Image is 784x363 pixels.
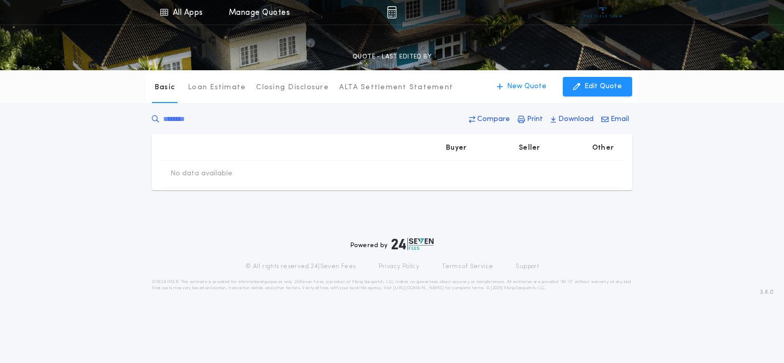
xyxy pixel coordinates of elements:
[379,263,420,271] a: Privacy Policy
[527,114,543,125] p: Print
[352,52,432,62] p: QUOTE - LAST EDITED BY
[486,77,557,96] button: New Quote
[592,143,614,153] p: Other
[152,279,632,291] p: DISCLAIMER: This estimate is provided for informational purposes only. 24|Seven Fees, a product o...
[446,143,466,153] p: Buyer
[760,288,774,297] span: 3.8.0
[477,114,510,125] p: Compare
[391,238,434,250] img: logo
[256,83,329,93] p: Closing Disclosure
[466,110,513,129] button: Compare
[611,114,629,125] p: Email
[442,263,493,271] a: Terms of Service
[245,263,356,271] p: © All rights reserved. 24|Seven Fees
[162,160,241,187] td: No data available
[584,7,622,17] img: vs-icon
[350,238,434,250] div: Powered by
[393,286,444,290] a: [URL][DOMAIN_NAME]
[515,110,546,129] button: Print
[188,83,246,93] p: Loan Estimate
[598,110,632,129] button: Email
[558,114,594,125] p: Download
[547,110,597,129] button: Download
[507,82,546,92] p: New Quote
[519,143,540,153] p: Seller
[516,263,539,271] a: Support
[563,77,632,96] button: Edit Quote
[154,83,175,93] p: Basic
[584,82,622,92] p: Edit Quote
[339,83,453,93] p: ALTA Settlement Statement
[387,6,397,18] img: img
